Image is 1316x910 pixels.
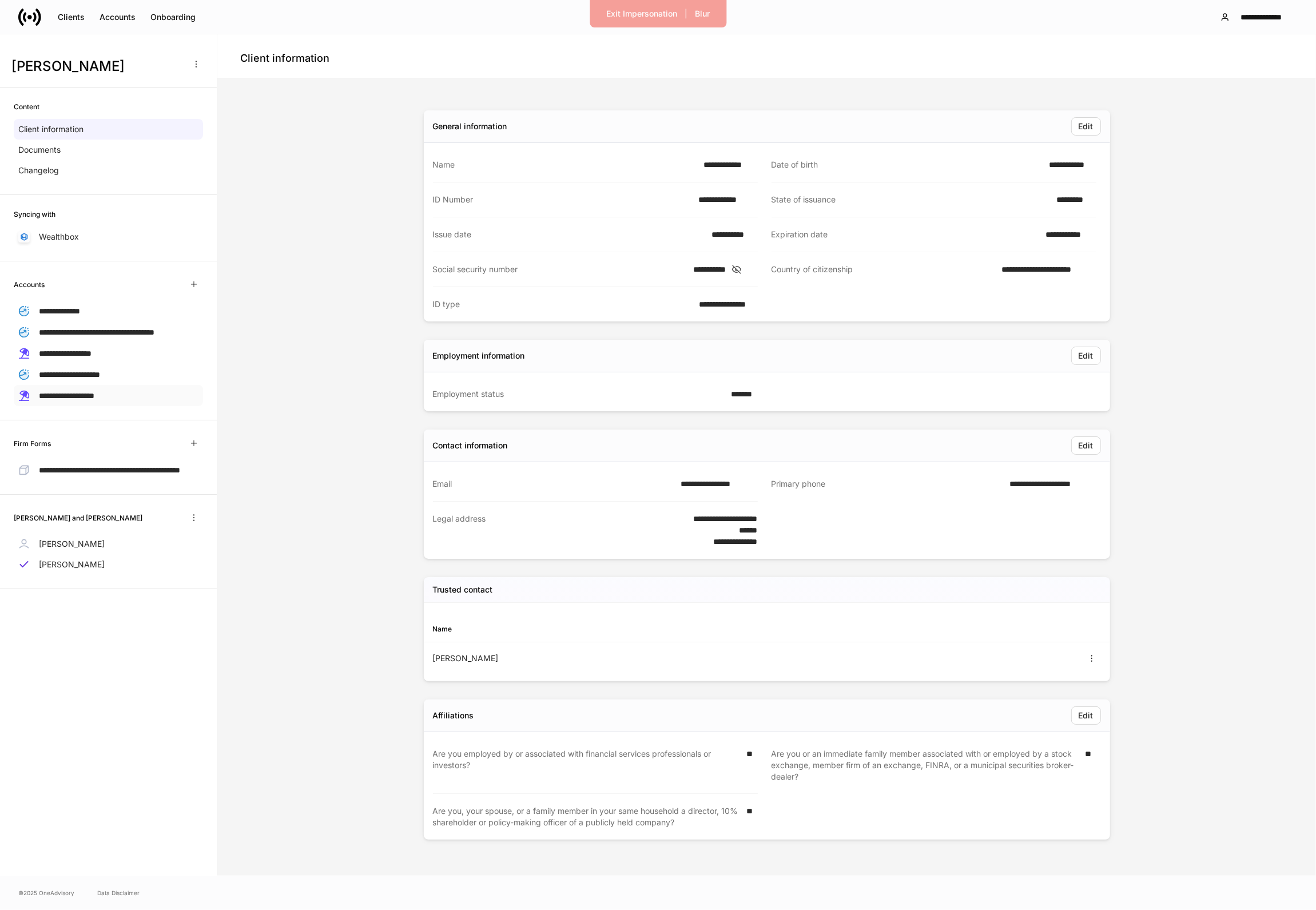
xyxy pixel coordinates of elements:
[772,229,1039,240] div: Expiration date
[240,51,329,65] h4: Client information
[433,584,493,595] h5: Trusted contact
[18,144,61,156] p: Documents
[14,119,203,140] a: Client information
[687,5,717,23] button: Blur
[39,231,79,243] p: Wealthbox
[433,653,767,664] div: [PERSON_NAME]
[1079,710,1094,721] div: Edit
[433,710,474,721] div: Affiliations
[97,888,140,897] a: Data Disclaimer
[92,8,143,26] button: Accounts
[18,165,59,176] p: Changelog
[433,478,674,490] div: Email
[772,478,1003,490] div: Primary phone
[14,226,203,247] a: Wealthbox
[433,388,724,400] div: Employment status
[1071,436,1101,455] button: Edit
[39,538,105,550] p: [PERSON_NAME]
[1071,347,1101,365] button: Edit
[14,512,142,523] h6: [PERSON_NAME] and [PERSON_NAME]
[772,159,1043,170] div: Date of birth
[433,350,525,361] div: Employment information
[50,8,92,26] button: Clients
[433,748,740,782] div: Are you employed by or associated with financial services professionals or investors?
[39,559,105,570] p: [PERSON_NAME]
[772,748,1079,782] div: Are you or an immediate family member associated with or employed by a stock exchange, member fir...
[18,124,84,135] p: Client information
[1071,706,1101,725] button: Edit
[14,279,45,290] h6: Accounts
[433,805,740,828] div: Are you, your spouse, or a family member in your same household a director, 10% shareholder or po...
[599,5,685,23] button: Exit Impersonation
[433,229,705,240] div: Issue date
[143,8,203,26] button: Onboarding
[1071,117,1101,136] button: Edit
[433,299,693,310] div: ID type
[433,623,767,634] div: Name
[18,888,74,897] span: © 2025 OneAdvisory
[14,160,203,181] a: Changelog
[433,121,507,132] div: General information
[433,264,687,275] div: Social security number
[14,101,39,112] h6: Content
[1079,440,1094,451] div: Edit
[14,438,51,449] h6: Firm Forms
[14,554,203,575] a: [PERSON_NAME]
[14,209,55,220] h6: Syncing with
[433,159,697,170] div: Name
[1079,121,1094,132] div: Edit
[11,57,182,75] h3: [PERSON_NAME]
[14,140,203,160] a: Documents
[433,513,663,547] div: Legal address
[150,11,196,23] div: Onboarding
[433,440,508,451] div: Contact information
[772,194,1050,205] div: State of issuance
[772,264,995,276] div: Country of citizenship
[58,11,85,23] div: Clients
[606,8,677,19] div: Exit Impersonation
[433,194,691,205] div: ID Number
[695,8,710,19] div: Blur
[14,534,203,554] a: [PERSON_NAME]
[100,11,136,23] div: Accounts
[1079,350,1094,361] div: Edit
